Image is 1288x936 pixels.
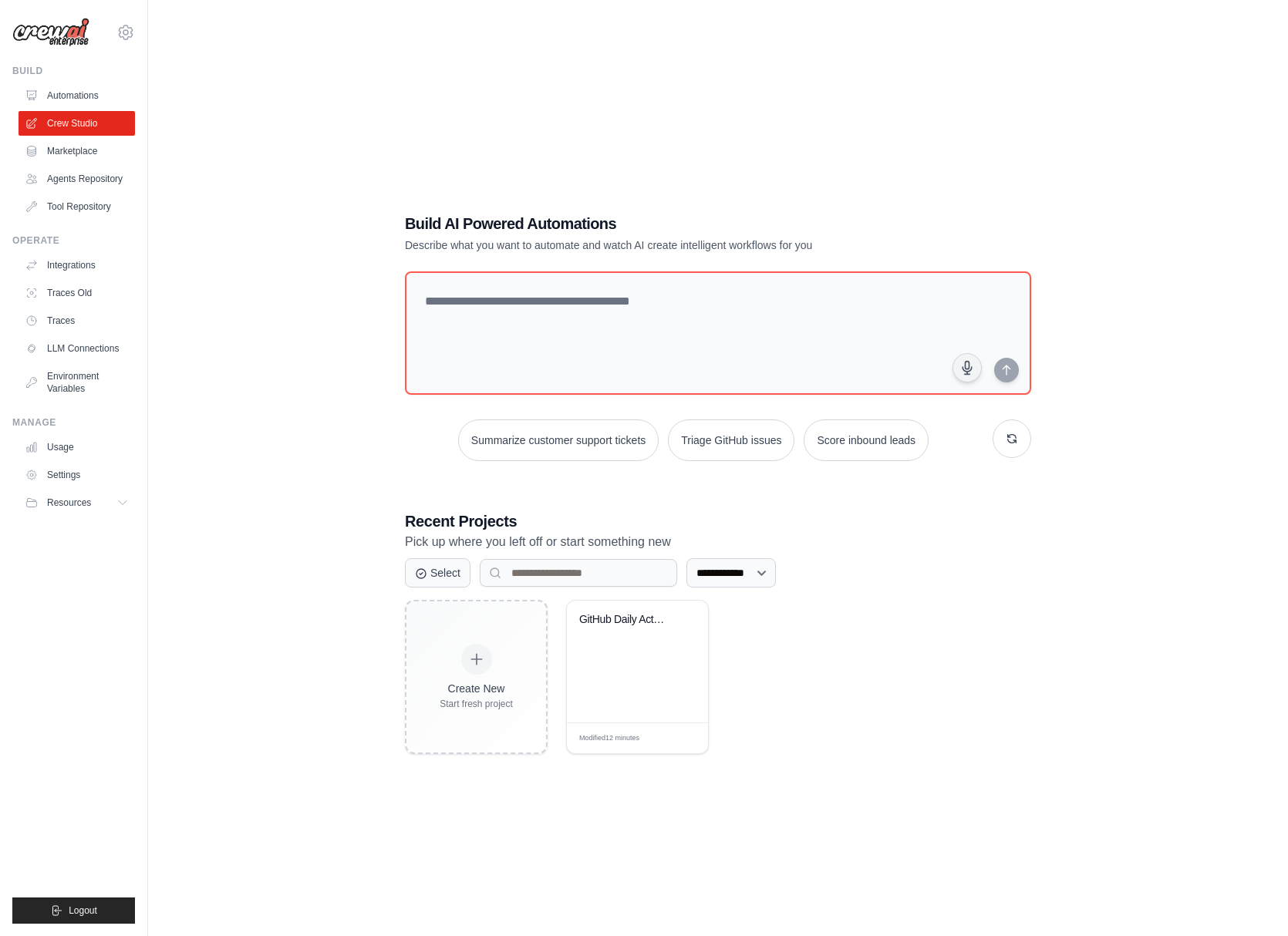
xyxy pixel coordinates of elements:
[19,308,135,333] a: Traces
[458,419,659,461] button: Summarize customer support tickets
[405,558,470,588] button: Select
[19,463,135,487] a: Settings
[19,281,135,305] a: Traces Old
[19,167,135,191] a: Agents Repository
[12,65,135,77] div: Build
[672,732,685,744] span: Edit
[19,111,135,136] a: Crew Studio
[19,336,135,361] a: LLM Connections
[19,435,135,460] a: Usage
[19,139,135,163] a: Marketplace
[405,213,923,234] h1: Build AI Powered Automations
[405,532,1031,552] p: Pick up where you left off or start something new
[1211,862,1288,936] iframe: Chat Widget
[19,83,135,108] a: Automations
[440,698,513,710] div: Start fresh project
[47,497,91,509] span: Resources
[579,613,673,627] div: GitHub Daily Activity Monitor
[69,904,97,917] span: Logout
[804,419,929,461] button: Score inbound leads
[12,897,135,924] button: Logout
[405,237,923,253] p: Describe what you want to automate and watch AI create intelligent workflows for you
[12,234,135,247] div: Operate
[579,733,639,744] span: Modified 12 minutes
[19,364,135,401] a: Environment Variables
[19,253,135,278] a: Integrations
[993,419,1031,458] button: Get new suggestions
[440,681,513,696] div: Create New
[668,419,794,461] button: Triage GitHub issues
[12,18,89,47] img: Logo
[953,353,982,382] button: Click to speak your automation idea
[19,490,135,515] button: Resources
[19,194,135,219] a: Tool Repository
[12,416,135,429] div: Manage
[405,510,1031,532] h3: Recent Projects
